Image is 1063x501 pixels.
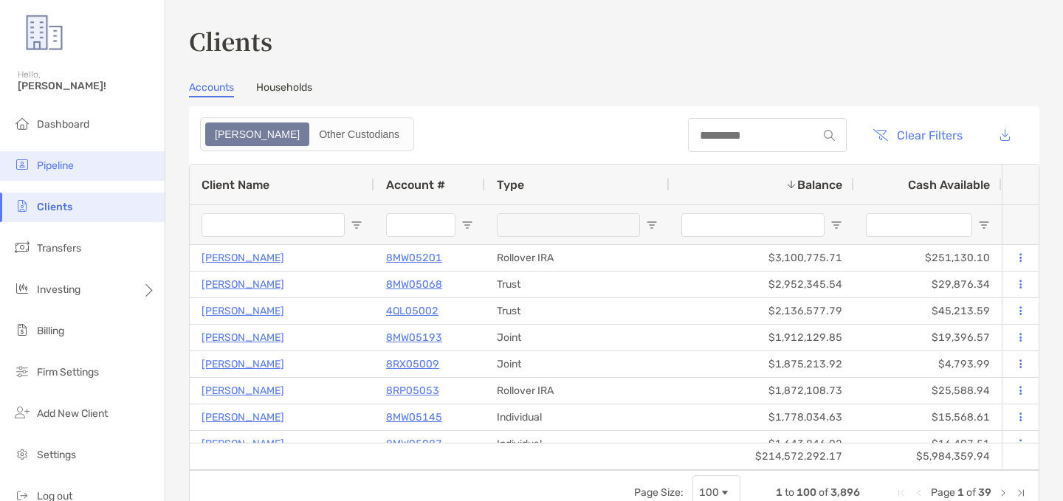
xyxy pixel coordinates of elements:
[830,486,860,499] span: 3,896
[202,249,284,267] a: [PERSON_NAME]
[854,245,1002,271] div: $251,130.10
[854,443,1002,469] div: $5,984,359.94
[1015,487,1027,499] div: Last Page
[202,355,284,373] a: [PERSON_NAME]
[670,443,854,469] div: $214,572,292.17
[200,117,414,151] div: segmented control
[854,404,1002,430] div: $15,568.61
[485,272,670,297] div: Trust
[670,351,854,377] div: $1,875,213.92
[37,118,89,131] span: Dashboard
[202,178,269,192] span: Client Name
[202,408,284,426] a: [PERSON_NAME]
[797,486,816,499] span: 100
[13,280,31,297] img: investing icon
[37,242,81,255] span: Transfers
[866,213,972,237] input: Cash Available Filter Input
[202,435,284,453] a: [PERSON_NAME]
[13,156,31,173] img: pipeline icon
[202,213,345,237] input: Client Name Filter Input
[824,130,835,141] img: input icon
[670,325,854,350] div: $1,912,129.85
[485,404,670,430] div: Individual
[908,178,990,192] span: Cash Available
[37,283,80,296] span: Investing
[854,351,1002,377] div: $4,793.99
[202,328,284,347] a: [PERSON_NAME]
[13,321,31,339] img: billing icon
[386,435,442,453] a: 8MW05087
[386,302,438,320] a: 4QL05002
[386,408,442,426] p: 8MW05145
[386,249,442,267] a: 8MW05201
[978,486,991,499] span: 39
[854,378,1002,404] div: $25,588.94
[311,124,407,145] div: Other Custodians
[37,366,99,379] span: Firm Settings
[895,487,907,499] div: First Page
[997,487,1009,499] div: Next Page
[913,487,925,499] div: Previous Page
[670,272,854,297] div: $2,952,345.54
[699,486,719,499] div: 100
[37,449,76,461] span: Settings
[854,298,1002,324] div: $45,213.59
[18,80,156,92] span: [PERSON_NAME]!
[485,245,670,271] div: Rollover IRA
[386,213,455,237] input: Account # Filter Input
[776,486,782,499] span: 1
[351,219,362,231] button: Open Filter Menu
[386,381,439,400] a: 8RP05053
[931,486,955,499] span: Page
[189,24,1039,58] h3: Clients
[386,275,442,294] a: 8MW05068
[37,325,64,337] span: Billing
[37,201,72,213] span: Clients
[646,219,658,231] button: Open Filter Menu
[485,378,670,404] div: Rollover IRA
[485,351,670,377] div: Joint
[670,378,854,404] div: $1,872,108.73
[670,404,854,430] div: $1,778,034.63
[819,486,828,499] span: of
[386,328,442,347] a: 8MW05193
[957,486,964,499] span: 1
[854,431,1002,457] div: $16,407.51
[202,302,284,320] a: [PERSON_NAME]
[13,114,31,132] img: dashboard icon
[386,355,439,373] a: 8RX05009
[681,213,825,237] input: Balance Filter Input
[978,219,990,231] button: Open Filter Menu
[202,381,284,400] a: [PERSON_NAME]
[861,119,974,151] button: Clear Filters
[634,486,684,499] div: Page Size:
[461,219,473,231] button: Open Filter Menu
[18,6,71,59] img: Zoe Logo
[854,325,1002,350] div: $19,396.57
[670,431,854,457] div: $1,643,846.02
[13,445,31,463] img: settings icon
[670,245,854,271] div: $3,100,775.71
[386,178,445,192] span: Account #
[202,275,284,294] a: [PERSON_NAME]
[785,486,794,499] span: to
[37,407,108,420] span: Add New Client
[485,325,670,350] div: Joint
[13,197,31,215] img: clients icon
[37,159,74,172] span: Pipeline
[13,362,31,380] img: firm-settings icon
